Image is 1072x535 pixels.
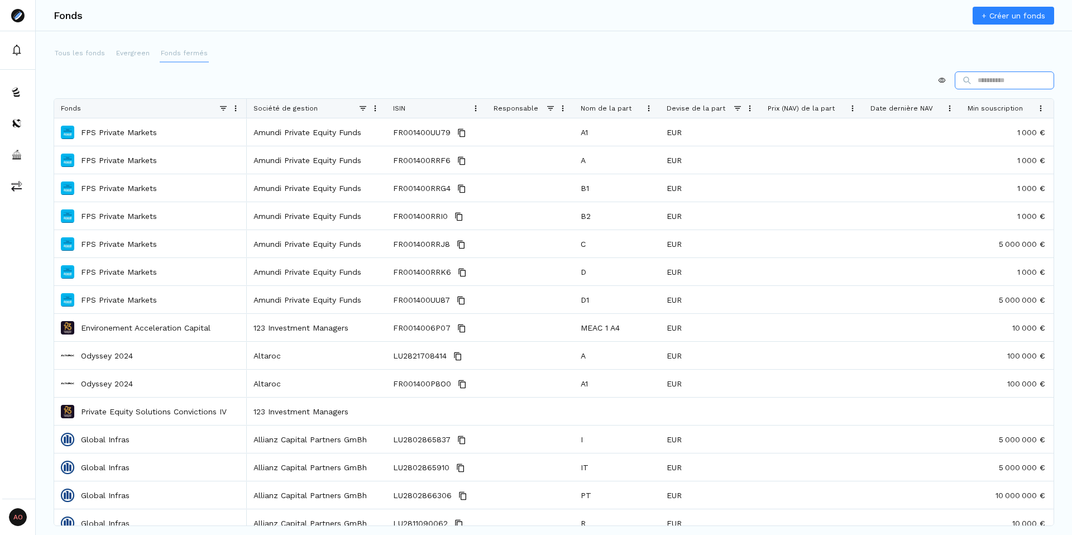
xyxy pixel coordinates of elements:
[393,286,450,314] span: FR001400UU87
[961,146,1052,174] div: 1 000 €
[660,258,761,285] div: EUR
[2,110,33,137] a: distributors
[61,181,74,195] img: FPS Private Markets
[574,286,660,313] div: D1
[61,377,74,390] img: Odyssey 2024
[660,426,761,453] div: EUR
[574,314,660,341] div: MEAC 1 A4
[160,45,209,63] button: Fonds fermés
[247,342,386,369] div: Altaroc
[61,104,81,112] span: Fonds
[81,238,157,250] p: FPS Private Markets
[452,210,466,223] button: Copy
[393,342,447,370] span: LU2821708414
[247,286,386,313] div: Amundi Private Equity Funds
[61,293,74,307] img: FPS Private Markets
[61,126,74,139] img: FPS Private Markets
[660,118,761,146] div: EUR
[54,11,83,21] h3: Fonds
[247,398,386,425] div: 123 Investment Managers
[247,118,386,146] div: Amundi Private Equity Funds
[81,266,157,278] a: FPS Private Markets
[81,462,130,473] a: Global Infras
[247,202,386,230] div: Amundi Private Equity Funds
[455,154,468,168] button: Copy
[116,48,150,58] p: Evergreen
[81,127,157,138] a: FPS Private Markets
[61,265,74,279] img: FPS Private Markets
[61,154,74,167] img: FPS Private Markets
[247,258,386,285] div: Amundi Private Equity Funds
[81,211,157,222] a: FPS Private Markets
[81,350,133,361] a: Odyssey 2024
[660,370,761,397] div: EUR
[393,370,451,398] span: FR001400P8O0
[456,489,470,503] button: Copy
[247,314,386,341] div: 123 Investment Managers
[961,453,1052,481] div: 5 000 000 €
[115,45,151,63] button: Evergreen
[961,342,1052,369] div: 100 000 €
[61,405,74,418] img: Private Equity Solutions Convictions IV
[393,259,451,286] span: FR001400RRK6
[961,481,1052,509] div: 10 000 000 €
[660,202,761,230] div: EUR
[574,230,660,257] div: C
[81,183,157,194] a: FPS Private Markets
[455,126,468,140] button: Copy
[870,104,933,112] span: Date dernière NAV
[61,237,74,251] img: FPS Private Markets
[61,349,74,362] img: Odyssey 2024
[961,370,1052,397] div: 100 000 €
[247,146,386,174] div: Amundi Private Equity Funds
[11,87,22,98] img: funds
[961,286,1052,313] div: 5 000 000 €
[973,7,1054,25] a: + Créer un fonds
[455,182,468,195] button: Copy
[61,209,74,223] img: FPS Private Markets
[55,48,105,58] p: Tous les fonds
[61,517,74,530] img: Global Infras
[393,119,451,146] span: FR001400UU79
[454,294,468,307] button: Copy
[961,426,1052,453] div: 5 000 000 €
[247,481,386,509] div: Allianz Capital Partners GmBh
[660,286,761,313] div: EUR
[494,104,538,112] span: Responsable
[660,146,761,174] div: EUR
[81,155,157,166] a: FPS Private Markets
[961,202,1052,230] div: 1 000 €
[660,453,761,481] div: EUR
[393,426,451,453] span: LU2802865837
[451,350,465,363] button: Copy
[667,104,725,112] span: Devise de la part
[768,104,835,112] span: Prix (NAV) de la part
[574,174,660,202] div: B1
[81,518,130,529] a: Global Infras
[574,370,660,397] div: A1
[2,79,33,106] button: funds
[81,406,227,417] a: Private Equity Solutions Convictions IV
[81,322,210,333] a: Environement Acceleration Capital
[61,433,74,446] img: Global Infras
[574,202,660,230] div: B2
[2,173,33,199] button: commissions
[81,294,157,305] a: FPS Private Markets
[961,174,1052,202] div: 1 000 €
[253,104,318,112] span: Société de gestion
[247,370,386,397] div: Altaroc
[54,45,106,63] button: Tous les fonds
[581,104,631,112] span: Nom de la part
[574,481,660,509] div: PT
[454,461,467,475] button: Copy
[660,174,761,202] div: EUR
[968,104,1023,112] span: Min souscription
